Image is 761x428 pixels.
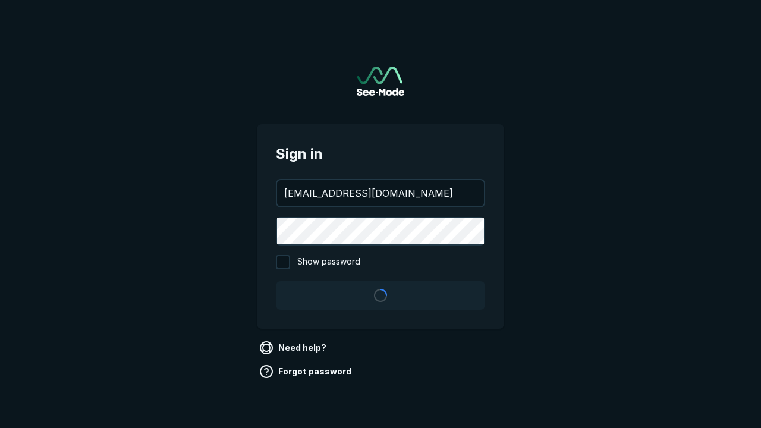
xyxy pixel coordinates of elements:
img: See-Mode Logo [357,67,404,96]
a: Go to sign in [357,67,404,96]
span: Show password [297,255,360,269]
a: Forgot password [257,362,356,381]
span: Sign in [276,143,485,165]
input: your@email.com [277,180,484,206]
a: Need help? [257,338,331,357]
